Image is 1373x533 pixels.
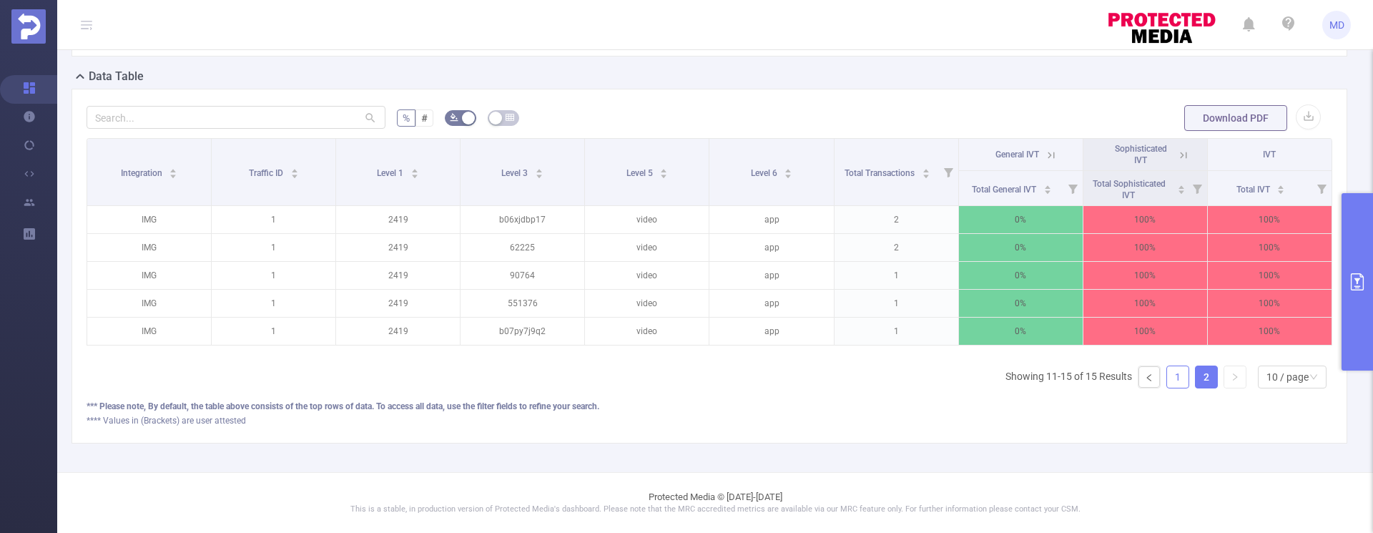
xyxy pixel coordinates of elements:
span: % [403,112,410,124]
span: Integration [121,168,164,178]
li: Previous Page [1138,366,1161,388]
p: IMG [87,206,211,233]
p: app [709,290,833,317]
i: Filter menu [938,139,958,205]
i: icon: left [1145,373,1153,382]
p: 100% [1083,318,1207,345]
p: 1 [212,234,335,261]
i: icon: caret-up [290,167,298,171]
a: 2 [1196,366,1217,388]
p: 2419 [336,262,460,289]
p: 1 [212,290,335,317]
div: Sort [659,167,668,175]
i: icon: caret-down [1277,188,1285,192]
span: IVT [1263,150,1276,160]
p: 0% [959,206,1083,233]
span: General IVT [995,150,1039,160]
div: Sort [169,167,177,175]
p: 100% [1083,290,1207,317]
p: 1 [835,290,958,317]
p: 551376 [461,290,584,317]
i: icon: right [1231,373,1239,381]
div: **** Values in (Brackets) are user attested [87,414,1332,427]
footer: Protected Media © [DATE]-[DATE] [57,472,1373,533]
p: 2419 [336,234,460,261]
i: Filter menu [1187,171,1207,205]
p: video [585,206,709,233]
span: Traffic ID [249,168,285,178]
p: 0% [959,290,1083,317]
span: Total General IVT [972,185,1038,195]
p: 2 [835,234,958,261]
span: Level 3 [501,168,530,178]
p: IMG [87,262,211,289]
div: *** Please note, By default, the table above consists of the top rows of data. To access all data... [87,400,1332,413]
p: app [709,206,833,233]
div: Sort [290,167,299,175]
li: 2 [1195,366,1218,388]
p: 1 [212,206,335,233]
i: icon: caret-down [660,172,668,177]
p: 1 [835,318,958,345]
i: icon: caret-up [1277,183,1285,187]
i: icon: bg-colors [450,113,458,122]
p: 2419 [336,206,460,233]
span: Level 1 [377,168,405,178]
p: video [585,290,709,317]
p: 62225 [461,234,584,261]
i: icon: caret-up [784,167,792,171]
p: 100% [1083,262,1207,289]
p: video [585,262,709,289]
p: 100% [1208,290,1332,317]
span: Level 5 [626,168,655,178]
span: MD [1329,11,1344,39]
h2: Data Table [89,68,144,85]
span: Total IVT [1236,185,1272,195]
p: video [585,234,709,261]
p: 0% [959,318,1083,345]
p: b06xjdbp17 [461,206,584,233]
i: icon: caret-down [536,172,543,177]
p: 1 [212,262,335,289]
p: 1 [835,262,958,289]
i: icon: caret-up [411,167,419,171]
p: 0% [959,262,1083,289]
span: # [421,112,428,124]
p: 90764 [461,262,584,289]
i: icon: caret-down [169,172,177,177]
input: Search... [87,106,385,129]
i: icon: caret-down [1043,188,1051,192]
img: Protected Media [11,9,46,44]
p: 2 [835,206,958,233]
span: Total Transactions [845,168,917,178]
p: 100% [1208,318,1332,345]
i: icon: caret-up [922,167,930,171]
i: icon: table [506,113,514,122]
i: icon: caret-up [1177,183,1185,187]
p: 1 [212,318,335,345]
span: Total Sophisticated IVT [1093,179,1166,200]
p: This is a stable, in production version of Protected Media's dashboard. Please note that the MRC ... [93,504,1337,516]
i: Filter menu [1063,171,1083,205]
p: 100% [1083,206,1207,233]
p: 0% [959,234,1083,261]
a: 1 [1167,366,1189,388]
i: Filter menu [1312,171,1332,205]
i: icon: down [1309,373,1318,383]
li: 1 [1166,366,1189,388]
p: 100% [1083,234,1207,261]
div: Sort [1276,183,1285,192]
p: 100% [1208,234,1332,261]
div: Sort [535,167,543,175]
p: IMG [87,318,211,345]
i: icon: caret-down [411,172,419,177]
i: icon: caret-up [1043,183,1051,187]
div: Sort [1177,183,1186,192]
i: icon: caret-down [784,172,792,177]
li: Next Page [1224,366,1246,388]
p: app [709,234,833,261]
p: 100% [1208,206,1332,233]
i: icon: caret-up [169,167,177,171]
p: app [709,318,833,345]
span: Sophisticated IVT [1115,144,1167,165]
